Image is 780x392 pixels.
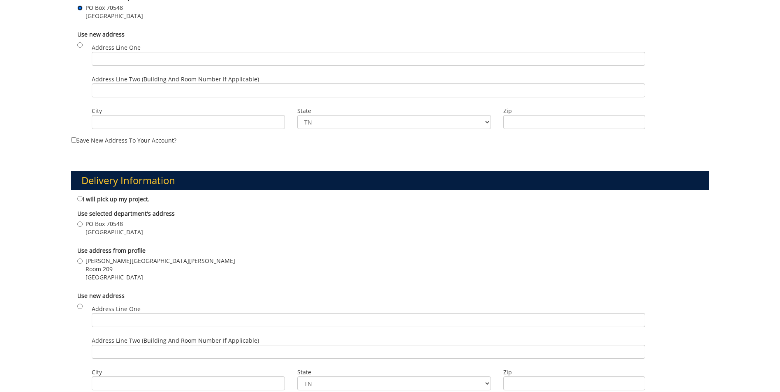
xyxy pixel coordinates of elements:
label: I will pick up my project. [77,194,150,203]
input: Address Line One [92,52,645,66]
span: [GEOGRAPHIC_DATA] [86,12,143,20]
label: State [297,107,491,115]
label: Zip [503,368,645,376]
span: PO Box 70548 [86,220,143,228]
label: Address Line One [92,305,645,327]
b: Use new address [77,292,125,300]
span: [GEOGRAPHIC_DATA] [86,273,235,281]
input: Zip [503,115,645,129]
label: Address Line Two (Building and Room Number if applicable) [92,75,645,97]
span: Room 209 [86,265,235,273]
input: PO Box 70548 [GEOGRAPHIC_DATA] [77,5,83,11]
b: Use selected department's address [77,210,175,217]
label: Address Line One [92,44,645,66]
input: Zip [503,376,645,390]
input: Address Line One [92,313,645,327]
label: State [297,368,491,376]
input: Address Line Two (Building and Room Number if applicable) [92,83,645,97]
b: Use address from profile [77,247,146,254]
input: PO Box 70548 [GEOGRAPHIC_DATA] [77,221,83,227]
label: Address Line Two (Building and Room Number if applicable) [92,337,645,359]
label: City [92,368,285,376]
span: PO Box 70548 [86,4,143,12]
input: City [92,376,285,390]
input: I will pick up my project. [77,196,83,201]
label: Zip [503,107,645,115]
span: [PERSON_NAME][GEOGRAPHIC_DATA][PERSON_NAME] [86,257,235,265]
label: City [92,107,285,115]
input: [PERSON_NAME][GEOGRAPHIC_DATA][PERSON_NAME] Room 209 [GEOGRAPHIC_DATA] [77,258,83,264]
input: Address Line Two (Building and Room Number if applicable) [92,345,645,359]
b: Use new address [77,30,125,38]
h3: Delivery Information [71,171,709,190]
span: [GEOGRAPHIC_DATA] [86,228,143,236]
input: City [92,115,285,129]
input: Save new address to your account? [71,137,76,143]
